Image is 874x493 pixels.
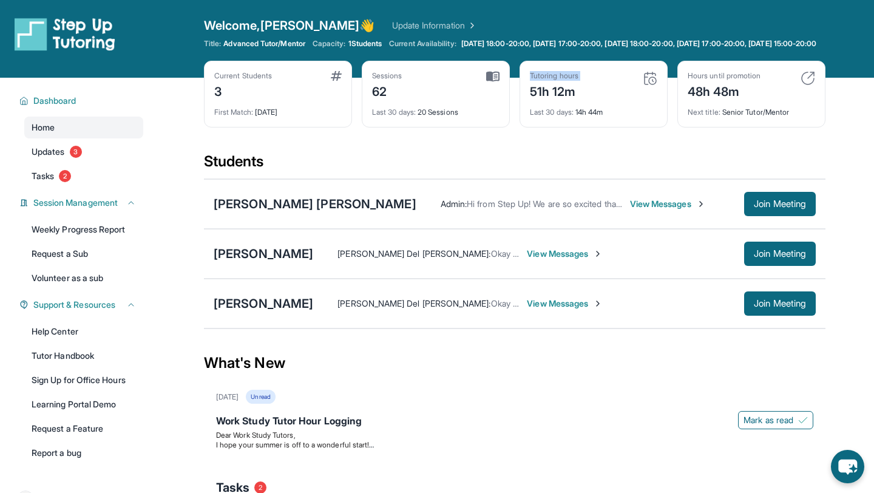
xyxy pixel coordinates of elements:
[688,71,761,81] div: Hours until promotion
[744,242,816,266] button: Join Meeting
[70,146,82,158] span: 3
[372,107,416,117] span: Last 30 days :
[593,249,603,259] img: Chevron-Right
[530,71,578,81] div: Tutoring hours
[29,197,136,209] button: Session Management
[530,107,574,117] span: Last 30 days :
[754,200,806,208] span: Join Meeting
[744,291,816,316] button: Join Meeting
[392,19,477,32] a: Update Information
[24,393,143,415] a: Learning Portal Demo
[216,440,374,449] span: I hope your summer is off to a wonderful start!
[204,39,221,49] span: Title:
[593,299,603,308] img: Chevron-Right
[491,248,866,259] span: Okay lo veo a las 6:30, para los [PERSON_NAME] de las sesiones las 6 todavía trabaja para usted?
[744,414,793,426] span: Mark as read
[313,39,346,49] span: Capacity:
[32,170,54,182] span: Tasks
[24,165,143,187] a: Tasks2
[738,411,813,429] button: Mark as read
[223,39,305,49] span: Advanced Tutor/Mentor
[491,298,638,308] span: Okay suena bien! Hablamos pronto 😊
[337,298,490,308] span: [PERSON_NAME] Del [PERSON_NAME] :
[32,146,65,158] span: Updates
[24,442,143,464] a: Report a bug
[29,299,136,311] button: Support & Resources
[688,81,761,100] div: 48h 48m
[459,39,819,49] a: [DATE] 18:00-20:00, [DATE] 17:00-20:00, [DATE] 18:00-20:00, [DATE] 17:00-20:00, [DATE] 15:00-20:00
[214,100,342,117] div: [DATE]
[754,250,806,257] span: Join Meeting
[486,71,500,82] img: card
[33,299,115,311] span: Support & Resources
[348,39,382,49] span: 1 Students
[24,369,143,391] a: Sign Up for Office Hours
[389,39,456,49] span: Current Availability:
[744,192,816,216] button: Join Meeting
[214,107,253,117] span: First Match :
[24,418,143,440] a: Request a Feature
[216,413,813,430] div: Work Study Tutor Hour Logging
[216,392,239,402] div: [DATE]
[831,450,864,483] button: chat-button
[465,19,477,32] img: Chevron Right
[15,17,115,51] img: logo
[372,81,402,100] div: 62
[754,300,806,307] span: Join Meeting
[688,107,720,117] span: Next title :
[630,198,706,210] span: View Messages
[801,71,815,86] img: card
[24,345,143,367] a: Tutor Handbook
[372,100,500,117] div: 20 Sessions
[32,121,55,134] span: Home
[246,390,275,404] div: Unread
[204,152,825,178] div: Students
[214,245,313,262] div: [PERSON_NAME]
[530,81,578,100] div: 51h 12m
[204,336,825,390] div: What's New
[331,71,342,81] img: card
[527,297,603,310] span: View Messages
[214,195,416,212] div: [PERSON_NAME] [PERSON_NAME]
[33,95,76,107] span: Dashboard
[688,100,815,117] div: Senior Tutor/Mentor
[216,430,296,440] span: Dear Work Study Tutors,
[204,17,375,34] span: Welcome, [PERSON_NAME] 👋
[527,248,603,260] span: View Messages
[798,415,808,425] img: Mark as read
[643,71,657,86] img: card
[59,170,71,182] span: 2
[441,199,467,209] span: Admin :
[24,141,143,163] a: Updates3
[29,95,136,107] button: Dashboard
[372,71,402,81] div: Sessions
[461,39,817,49] span: [DATE] 18:00-20:00, [DATE] 17:00-20:00, [DATE] 18:00-20:00, [DATE] 17:00-20:00, [DATE] 15:00-20:00
[24,321,143,342] a: Help Center
[33,197,118,209] span: Session Management
[214,295,313,312] div: [PERSON_NAME]
[214,81,272,100] div: 3
[24,219,143,240] a: Weekly Progress Report
[24,117,143,138] a: Home
[214,71,272,81] div: Current Students
[530,100,657,117] div: 14h 44m
[24,267,143,289] a: Volunteer as a sub
[24,243,143,265] a: Request a Sub
[696,199,706,209] img: Chevron-Right
[337,248,490,259] span: [PERSON_NAME] Del [PERSON_NAME] :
